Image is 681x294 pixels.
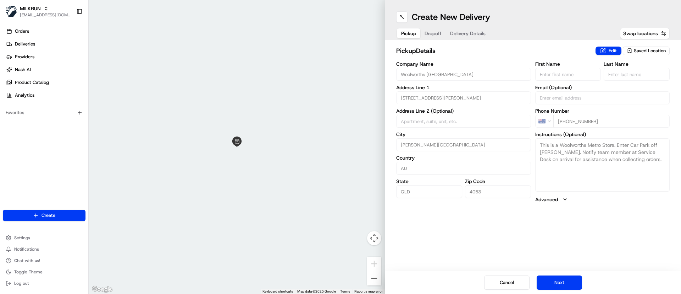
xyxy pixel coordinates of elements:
input: Enter country [396,162,531,175]
label: Phone Number [535,108,670,113]
button: Log out [3,278,85,288]
button: MILKRUNMILKRUN[EMAIL_ADDRESS][DOMAIN_NAME] [3,3,73,20]
span: Notifications [14,246,39,252]
button: [EMAIL_ADDRESS][DOMAIN_NAME] [20,12,71,18]
button: Zoom out [367,271,381,285]
a: Nash AI [3,64,88,75]
span: Deliveries [15,41,35,47]
label: Email (Optional) [535,85,670,90]
span: Swap locations [623,30,658,37]
button: Edit [596,47,621,55]
h2: pickup Details [396,46,591,56]
a: Open this area in Google Maps (opens a new window) [90,285,114,294]
button: Create [3,210,85,221]
label: Advanced [535,196,558,203]
span: Product Catalog [15,79,49,86]
button: Settings [3,233,85,243]
div: Favorites [3,107,85,118]
button: MILKRUN [20,5,41,12]
label: Country [396,155,531,160]
label: Address Line 2 (Optional) [396,108,531,113]
span: Saved Location [634,48,666,54]
label: Zip Code [465,179,531,184]
input: Enter zip code [465,185,531,198]
button: Cancel [484,276,530,290]
label: Instructions (Optional) [535,132,670,137]
span: Settings [14,235,30,241]
button: Swap locations [620,28,670,39]
label: City [396,132,531,137]
span: Delivery Details [450,30,486,37]
input: Enter email address [535,91,670,104]
input: Enter city [396,138,531,151]
a: Terms (opens in new tab) [340,289,350,293]
textarea: This is a Woolworths Metro Store. Enter Car Park off [PERSON_NAME]. Notify team member at Service... [535,138,670,192]
input: Enter company name [396,68,531,81]
span: Chat with us! [14,258,40,263]
button: Notifications [3,244,85,254]
span: Pickup [401,30,416,37]
span: Analytics [15,92,34,98]
span: Map data ©2025 Google [297,289,336,293]
label: Company Name [396,62,531,66]
span: Providers [15,54,34,60]
a: Providers [3,51,88,63]
input: Enter address [396,91,531,104]
label: Last Name [604,62,670,66]
a: Product Catalog [3,77,88,88]
a: Deliveries [3,38,88,50]
a: Orders [3,26,88,37]
label: State [396,179,462,184]
label: Address Line 1 [396,85,531,90]
span: Dropoff [425,30,442,37]
button: Next [537,276,582,290]
button: Chat with us! [3,256,85,266]
button: Toggle Theme [3,267,85,277]
input: Enter state [396,185,462,198]
h1: Create New Delivery [412,11,490,23]
input: Enter first name [535,68,601,81]
span: Nash AI [15,66,31,73]
input: Apartment, suite, unit, etc. [396,115,531,128]
button: Saved Location [623,46,670,56]
img: MILKRUN [6,6,17,17]
span: Create [41,212,55,219]
button: Zoom in [367,257,381,271]
img: Google [90,285,114,294]
button: Keyboard shortcuts [262,289,293,294]
button: Map camera controls [367,231,381,245]
a: Report a map error [354,289,383,293]
label: First Name [535,62,601,66]
span: Log out [14,280,29,286]
button: Advanced [535,196,670,203]
span: Orders [15,28,29,34]
span: Toggle Theme [14,269,43,275]
input: Enter last name [604,68,670,81]
input: Enter phone number [553,115,670,128]
a: Analytics [3,90,88,101]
